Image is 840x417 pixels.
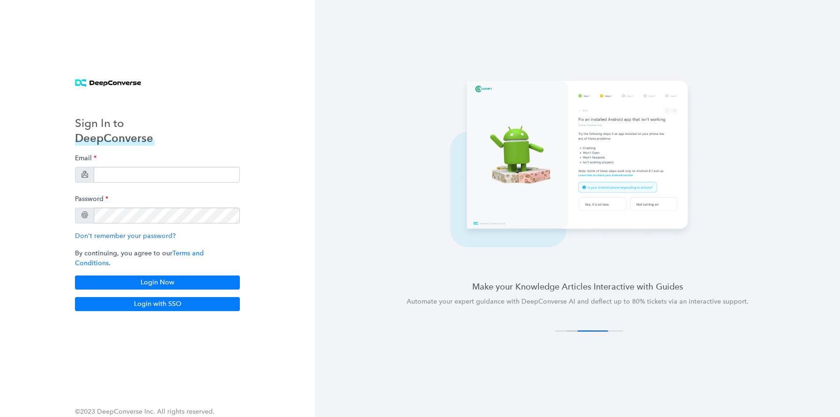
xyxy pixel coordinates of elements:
img: horizontal logo [75,79,141,87]
button: 1 [555,330,586,332]
label: Password [75,190,108,208]
h4: Make your Knowledge Articles Interactive with Guides [337,281,818,292]
button: 3 [578,330,608,332]
img: carousel 3 [446,80,709,258]
a: Don't remember your password? [75,232,176,240]
a: Terms and Conditions [75,249,204,267]
button: 4 [593,330,623,332]
label: Email [75,149,97,167]
span: Automate your expert guidance with DeepConverse AI and deflect up to 80% tickets via an interacti... [407,298,749,305]
span: ©2023 DeepConverse Inc. All rights reserved. [75,408,215,416]
p: By continuing, you agree to our . [75,248,240,268]
button: Login Now [75,276,240,290]
button: Login with SSO [75,297,240,311]
h3: Sign In to [75,116,155,131]
button: 2 [566,330,597,332]
h3: DeepConverse [75,131,155,146]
